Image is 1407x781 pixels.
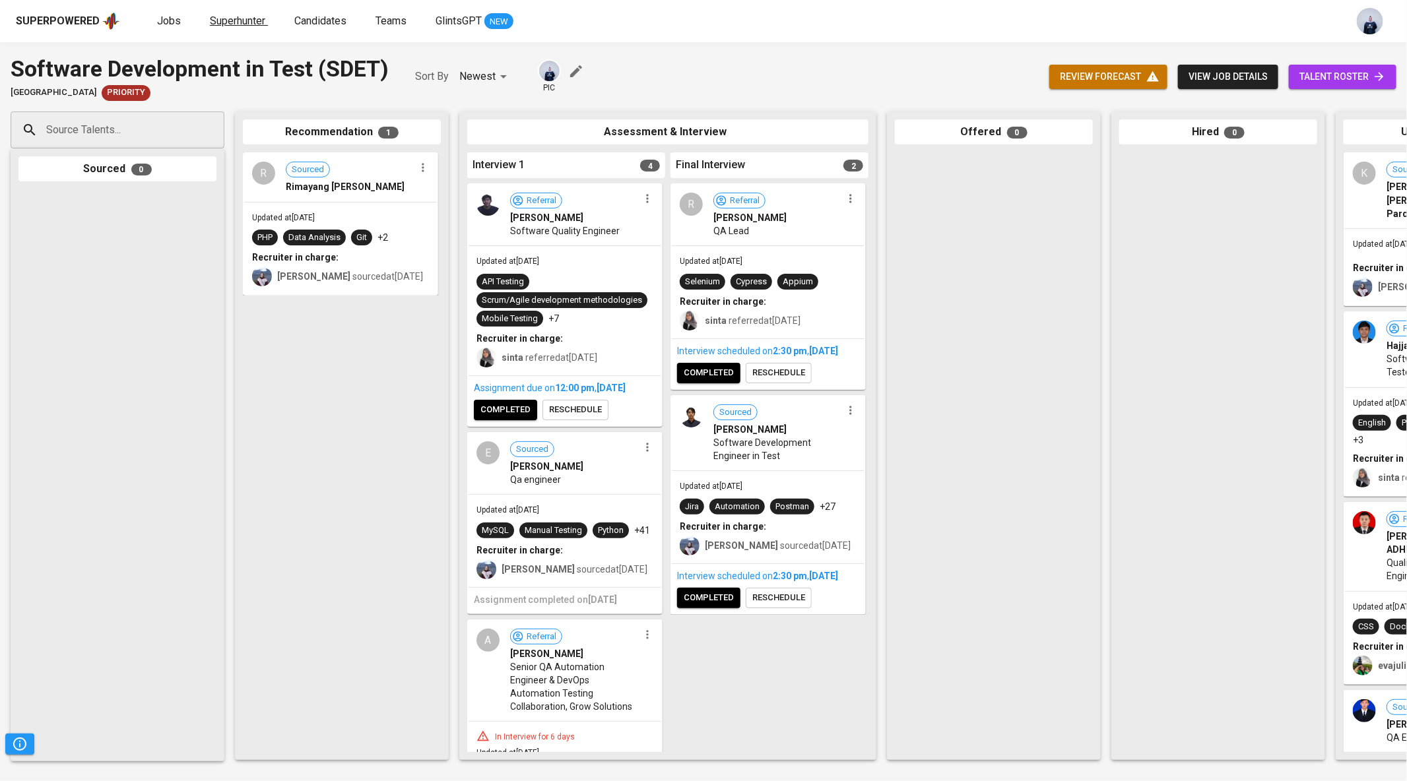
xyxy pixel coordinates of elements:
b: Recruiter in charge: [680,296,766,307]
div: Hired [1119,119,1317,145]
div: Postman [775,501,809,513]
span: view job details [1189,69,1268,85]
span: Sourced [714,406,757,419]
span: Software Development Engineer in Test [713,436,842,462]
b: Recruiter in charge: [680,521,766,532]
img: christine.raharja@glints.com [252,266,272,286]
div: E [476,441,500,464]
span: Priority [102,86,150,99]
div: Recommendation [243,119,441,145]
div: Selenium [685,276,720,288]
img: de9a81864614b59d33dbd41f398637c5.jpg [1353,321,1376,344]
button: review forecast [1049,65,1167,89]
div: RSourcedRimayang [PERSON_NAME]Updated at[DATE]PHPData AnalysisGit+2Recruiter in charge:[PERSON_NA... [243,152,438,296]
span: Updated at [DATE] [680,257,742,266]
b: Recruiter in charge: [476,545,563,555]
div: Data Analysis [288,232,341,244]
div: R [252,162,275,185]
button: completed [677,588,740,608]
span: reschedule [752,365,805,381]
img: 390726298f92e28bd10febe6a739beaf.jpg [680,404,703,427]
a: Candidates [294,13,349,30]
img: 182caeec0c30613f296011e34e2932cd.jpg [476,193,500,216]
img: sinta.windasari@glints.com [680,311,700,330]
span: completed [684,365,734,381]
div: A [476,629,500,652]
span: sourced at [DATE] [705,540,851,551]
span: review forecast [1060,69,1157,85]
b: Recruiter in charge: [252,252,339,263]
button: view job details [1178,65,1278,89]
span: Rimayang [PERSON_NAME] [286,180,405,193]
span: 2:30 PM [773,571,807,581]
img: app logo [102,11,120,31]
img: sinta.windasari@glints.com [1353,468,1373,487]
span: [DATE] [809,571,838,581]
b: [PERSON_NAME] [705,540,778,551]
p: +7 [548,312,559,325]
div: Git [356,232,367,244]
div: Jira [685,501,699,513]
div: ESourced[PERSON_NAME]Qa engineerUpdated at[DATE]MySQLManual TestingPython+41Recruiter in charge:[... [467,432,663,614]
div: Offered [895,119,1093,145]
span: Updated at [DATE] [476,257,539,266]
div: CSS [1358,621,1374,633]
p: +3 [1353,433,1363,447]
p: +41 [634,524,650,537]
a: talent roster [1289,65,1396,89]
span: Referral [521,195,562,207]
span: completed [480,402,531,418]
span: Superhunter [210,15,265,27]
div: PHP [257,232,273,244]
p: +2 [377,231,388,244]
div: pic [538,59,561,94]
div: New Job received from Demand Team [102,85,150,101]
img: sinta.windasari@glints.com [476,348,496,367]
span: Referral [521,631,562,643]
button: reschedule [746,588,812,608]
div: Referral[PERSON_NAME]Software Quality EngineerUpdated at[DATE]API TestingScrum/Agile development ... [467,183,663,427]
span: QA Lead [713,224,749,237]
b: [PERSON_NAME] [277,271,350,282]
span: reschedule [752,590,805,606]
a: Jobs [157,13,183,30]
b: sinta [1378,472,1400,483]
div: Sourced[PERSON_NAME]Software Development Engineer in TestUpdated at[DATE]JiraAutomationPostman+27... [671,395,866,615]
b: [PERSON_NAME] [502,564,575,575]
a: GlintsGPT NEW [436,13,513,30]
span: NEW [484,15,513,28]
button: Pipeline Triggers [5,734,34,755]
span: 0 [1007,127,1028,139]
div: English [1358,417,1386,429]
span: [PERSON_NAME] [510,211,583,224]
div: In Interview for 6 days [490,732,580,743]
span: [PERSON_NAME] [510,460,583,473]
span: [PERSON_NAME] [510,647,583,660]
img: christine.raharja@glints.com [680,536,700,555]
button: completed [677,363,740,383]
span: Sourced [286,164,329,176]
button: completed [474,400,537,420]
img: eva@glints.com [1353,656,1373,675]
a: Superhunter [210,13,268,30]
span: sourced at [DATE] [502,564,647,575]
div: Assignment due on , [474,381,656,394]
div: Assessment & Interview [467,119,868,145]
span: referred at [DATE] [502,352,597,363]
span: 2 [843,160,863,172]
div: Manual Testing [525,524,582,537]
span: [PERSON_NAME] [713,211,787,224]
button: reschedule [746,363,812,383]
div: API Testing [482,276,524,288]
span: Software Quality Engineer [510,224,620,237]
span: Updated at [DATE] [680,482,742,491]
img: christine.raharja@glints.com [1353,277,1373,297]
span: sourced at [DATE] [277,271,423,282]
span: Referral [725,195,765,207]
b: sinta [502,352,523,363]
a: Teams [376,13,409,30]
span: Jobs [157,15,181,27]
span: 1 [378,127,399,139]
span: 4 [640,160,660,172]
div: R [680,193,703,216]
